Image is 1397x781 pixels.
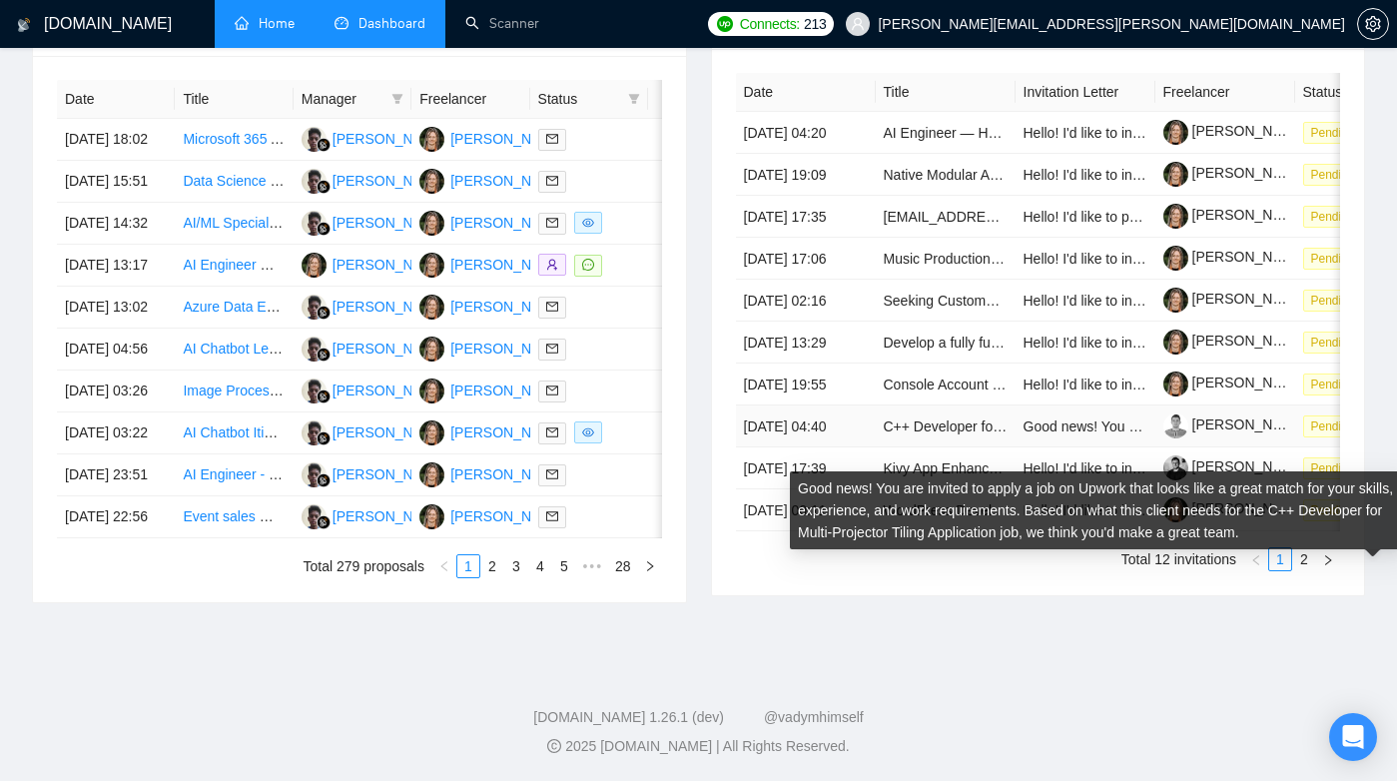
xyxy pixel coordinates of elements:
[638,554,662,578] li: Next Page
[1244,547,1268,571] button: left
[1163,416,1307,432] a: [PERSON_NAME]
[317,390,331,403] img: gigradar-bm.png
[553,555,575,577] a: 5
[656,295,680,319] button: like
[183,466,442,482] a: AI Engineer - Real Estate Financial Model
[419,337,444,362] img: IM
[1293,548,1315,570] a: 2
[57,454,175,496] td: [DATE] 23:51
[546,301,558,313] span: mail
[576,554,608,578] span: •••
[419,420,444,445] img: IM
[391,93,403,105] span: filter
[419,465,565,481] a: IM[PERSON_NAME]
[57,496,175,538] td: [DATE] 22:56
[1250,554,1262,566] span: left
[419,462,444,487] img: IM
[609,555,637,577] a: 28
[1303,164,1363,186] span: Pending
[528,554,552,578] li: 4
[798,477,1397,543] div: Good news! You are invited to apply a job on Upwork that looks like a great match for your skills...
[1268,547,1292,571] li: 1
[317,473,331,487] img: gigradar-bm.png
[656,127,680,151] button: like
[736,364,876,405] td: [DATE] 19:55
[1016,73,1155,112] th: Invitation Letter
[546,426,558,438] span: mail
[175,80,293,119] th: Title
[304,554,424,578] li: Total 279 proposals
[1163,204,1188,229] img: c1jAVRRm5OWtzINurvG_n1C4sHLEK6PX3YosBnI2IZBEJRv5XQ2vaVIXksxUv1o8gt
[1303,166,1371,182] a: Pending
[736,447,876,489] td: [DATE] 17:39
[317,138,331,152] img: gigradar-bm.png
[333,380,447,401] div: [PERSON_NAME]
[1303,374,1363,395] span: Pending
[884,418,1200,434] a: C++ Developer for Multi-Projector Tiling Application
[661,341,675,357] span: like
[533,709,724,725] a: [DOMAIN_NAME] 1.26.1 (dev)
[1303,208,1371,224] a: Pending
[546,468,558,480] span: mail
[1316,547,1340,571] button: right
[17,9,31,41] img: logo
[1163,291,1307,307] a: [PERSON_NAME]
[736,196,876,238] td: [DATE] 17:35
[419,423,565,439] a: IM[PERSON_NAME]
[504,554,528,578] li: 3
[302,465,447,481] a: AK[PERSON_NAME]
[876,364,1016,405] td: Console Account Rental with Setup Assistance for App Publishing
[419,507,565,523] a: IM[PERSON_NAME]
[546,217,558,229] span: mail
[465,15,539,32] a: searchScanner
[736,154,876,196] td: [DATE] 19:09
[661,131,675,147] span: like
[419,253,444,278] img: IM
[884,460,1144,476] a: Kivy App Enhancement for Raspberry Pi 4
[661,424,675,440] span: like
[302,88,383,110] span: Manager
[582,217,594,229] span: eye
[1163,120,1188,145] img: c1jAVRRm5OWtzINurvG_n1C4sHLEK6PX3YosBnI2IZBEJRv5XQ2vaVIXksxUv1o8gt
[628,93,640,105] span: filter
[876,73,1016,112] th: Title
[183,383,524,398] a: Image Processing & Data Extraction Specialist Needed
[1303,292,1371,308] a: Pending
[1155,73,1295,112] th: Freelancer
[317,180,331,194] img: gigradar-bm.png
[884,251,1157,267] a: Music Production and Composition Services
[1303,334,1371,350] a: Pending
[302,504,327,529] img: AK
[546,343,558,355] span: mail
[302,462,327,487] img: AK
[419,382,565,397] a: IM[PERSON_NAME]
[1357,8,1389,40] button: setting
[884,209,1120,225] a: [EMAIL_ADDRESS][DOMAIN_NAME]
[175,161,293,203] td: Data Science Project for the Music Industry
[1316,547,1340,571] li: Next Page
[358,15,425,32] span: Dashboard
[1163,333,1307,349] a: [PERSON_NAME]
[450,296,565,318] div: [PERSON_NAME]
[876,447,1016,489] td: Kivy App Enhancement for Raspberry Pi 4
[333,338,447,360] div: [PERSON_NAME]
[450,338,565,360] div: [PERSON_NAME]
[419,295,444,320] img: IM
[419,211,444,236] img: IM
[1163,330,1188,355] img: c1jAVRRm5OWtzINurvG_n1C4sHLEK6PX3YosBnI2IZBEJRv5XQ2vaVIXksxUv1o8gt
[302,214,447,230] a: AK[PERSON_NAME]
[450,421,565,443] div: [PERSON_NAME]
[576,554,608,578] li: Next 5 Pages
[876,196,1016,238] td: Za9533512@gmail.com
[175,119,293,161] td: Microsoft 365 AI Agent Development for Construction Templates
[1163,458,1307,474] a: [PERSON_NAME]
[656,337,680,361] button: like
[183,173,450,189] a: Data Science Project for the Music Industry
[546,259,558,271] span: user-add
[1303,248,1363,270] span: Pending
[546,133,558,145] span: mail
[876,322,1016,364] td: Develop a fully functional web application for use by technical and non technical users
[175,329,293,371] td: AI Chatbot Learning need expert
[302,211,327,236] img: AK
[450,128,565,150] div: [PERSON_NAME]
